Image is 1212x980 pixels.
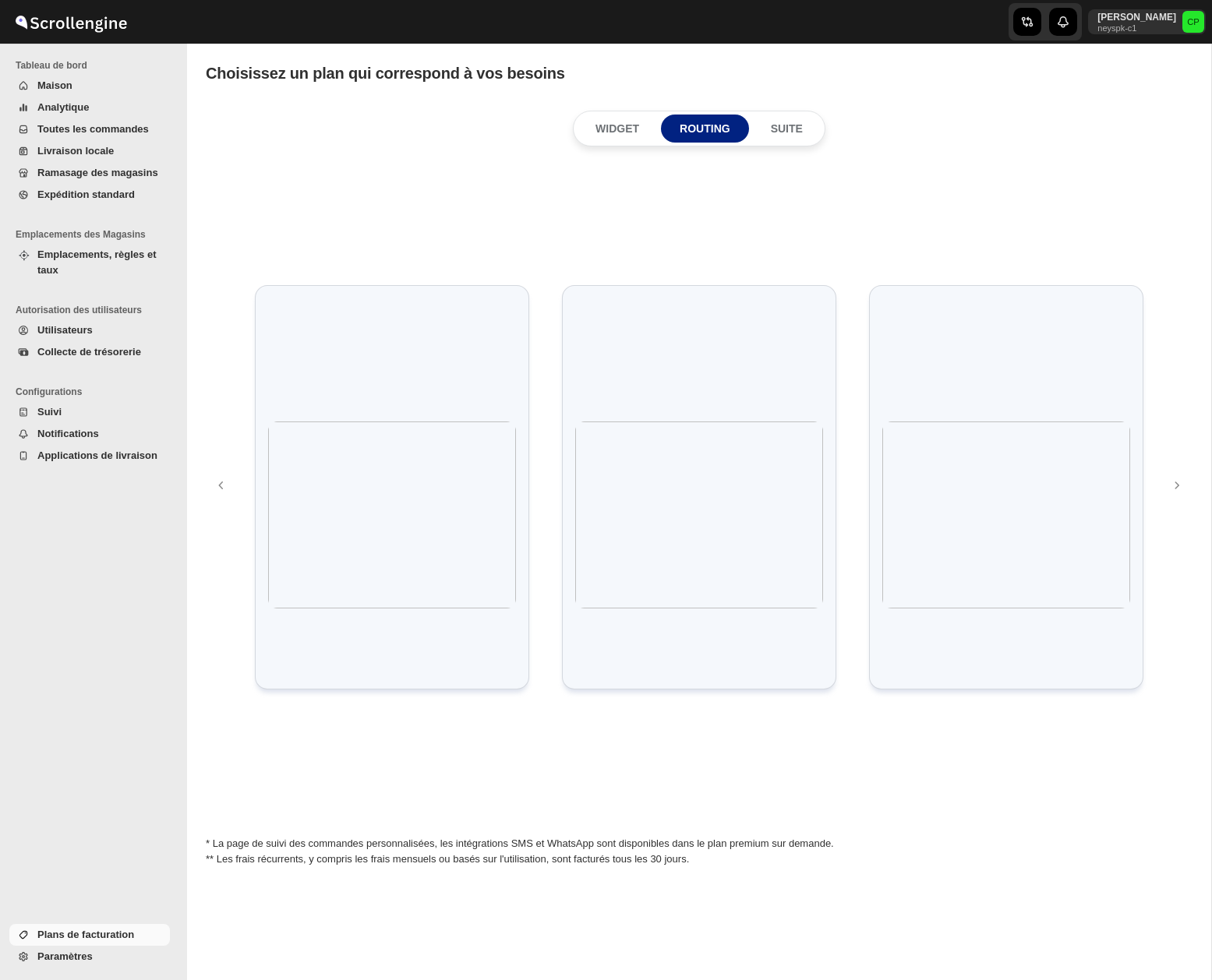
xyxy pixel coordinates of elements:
p: WIDGET [595,121,639,136]
span: Choisissez un plan qui correspond à vos besoins [206,65,565,82]
span: Notifications [37,428,99,439]
button: Notifications [9,423,170,445]
span: Autorisation des utilisateurs [16,304,176,316]
button: ROUTING [661,115,749,143]
span: Ramasage des magasins [37,167,158,178]
button: Maison [9,75,170,97]
button: Collecte de trésorerie [9,341,170,363]
div: * La page de suivi des commandes personnalisées, les intégrations SMS et WhatsApp sont disponible... [206,154,1193,867]
span: Cedric Pernot [1182,11,1204,33]
button: Applications de livraison [9,445,170,467]
span: Plans de facturation [37,929,134,940]
button: Emplacements, règles et taux [9,244,170,281]
button: Paramètres [9,946,170,968]
p: ROUTING [680,121,730,136]
button: Suivi [9,401,170,423]
span: Emplacements des Magasins [16,228,176,241]
button: SUITE [752,115,822,143]
span: Paramètres [37,950,93,962]
img: ScrollEngine [12,2,129,41]
span: Emplacements, règles et taux [37,249,156,276]
button: Toutes les commandes [9,118,170,140]
p: [PERSON_NAME] [1097,11,1176,23]
span: Applications de livraison [37,449,157,461]
span: Collecte de trésorerie [37,346,141,358]
span: Toutes les commandes [37,123,149,135]
text: CP [1187,17,1200,26]
span: Expédition standard [37,189,135,200]
button: Utilisateurs [9,319,170,341]
span: Maison [37,79,72,91]
span: Configurations [16,386,176,398]
span: Tableau de bord [16,59,176,72]
span: Livraison locale [37,145,114,157]
button: WIDGET [577,115,658,143]
button: Plans de facturation [9,924,170,946]
button: Analytique [9,97,170,118]
p: SUITE [771,121,803,136]
p: neyspk-c1 [1097,23,1176,33]
span: Utilisateurs [37,324,93,336]
span: Analytique [37,101,89,113]
span: Suivi [37,406,62,418]
button: User menu [1088,9,1206,34]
